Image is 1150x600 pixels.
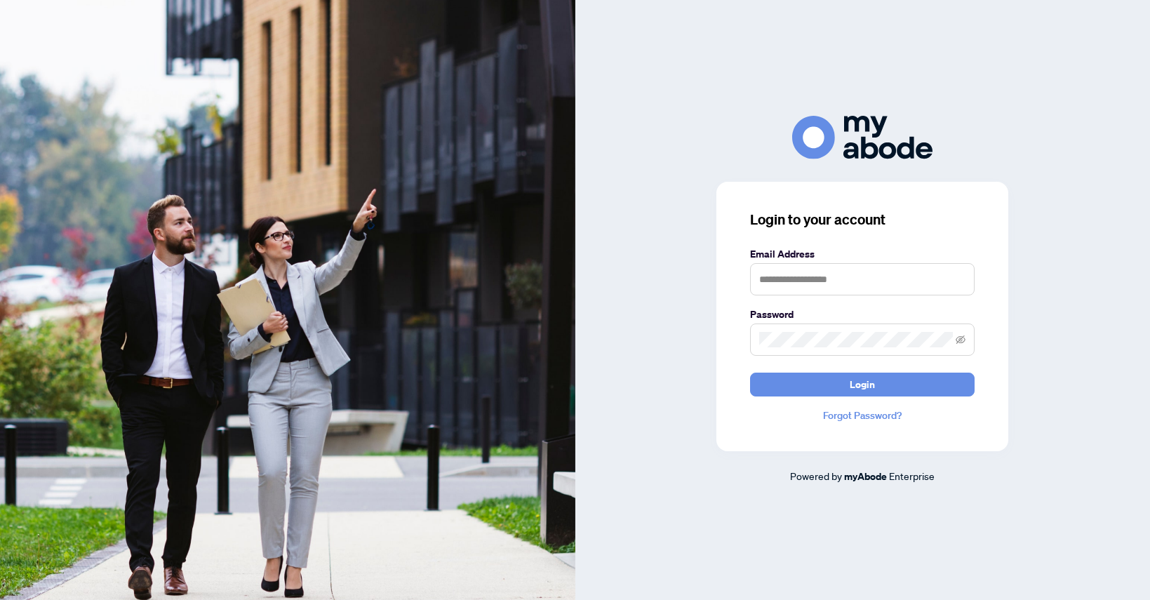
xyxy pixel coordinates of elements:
a: Forgot Password? [750,408,975,423]
img: ma-logo [792,116,932,159]
span: Login [850,373,875,396]
span: Enterprise [889,469,935,482]
button: Login [750,373,975,396]
a: myAbode [844,469,887,484]
span: eye-invisible [956,335,965,345]
label: Password [750,307,975,322]
h3: Login to your account [750,210,975,229]
label: Email Address [750,246,975,262]
span: Powered by [790,469,842,482]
